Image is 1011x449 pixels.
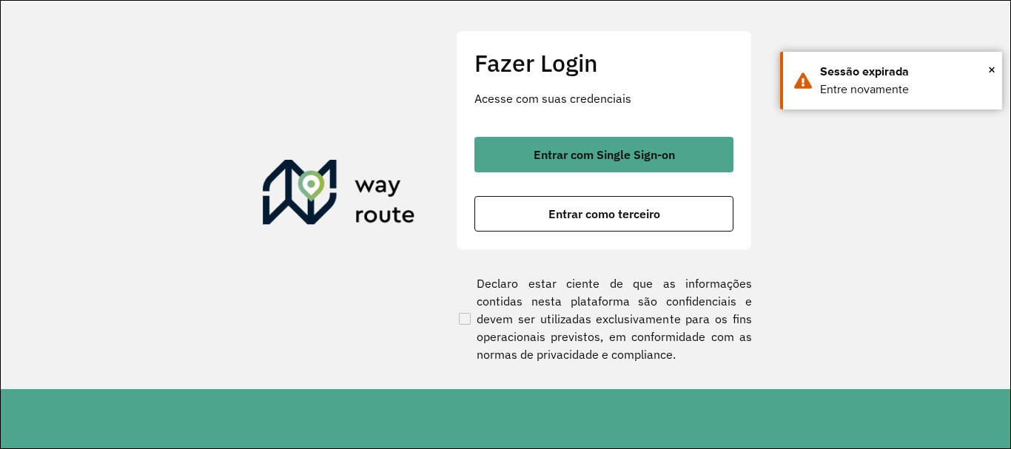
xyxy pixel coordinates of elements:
div: Sessão expirada [820,63,991,81]
span: × [988,58,995,81]
label: Declaro estar ciente de que as informações contidas nesta plataforma são confidenciais e devem se... [456,274,752,363]
button: Close [988,58,995,81]
div: Entre novamente [820,81,991,98]
button: button [474,196,733,232]
button: button [474,137,733,172]
span: Entrar como terceiro [548,208,660,220]
p: Acesse com suas credenciais [474,90,733,107]
img: Roteirizador AmbevTech [263,160,415,231]
span: Entrar com Single Sign-on [534,149,675,161]
h2: Fazer Login [474,49,733,77]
